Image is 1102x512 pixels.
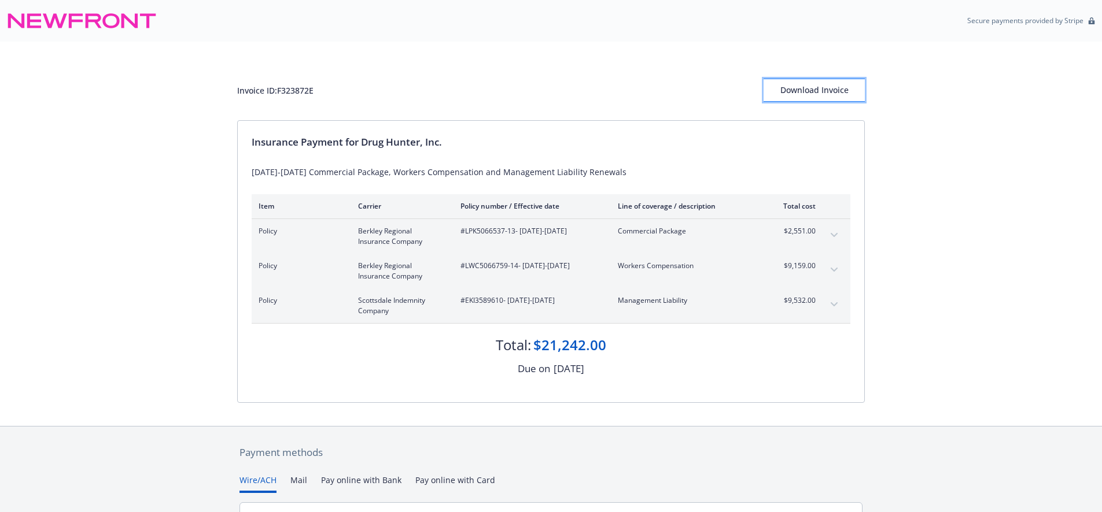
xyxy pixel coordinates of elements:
button: Download Invoice [764,79,865,102]
span: Workers Compensation [618,261,754,271]
div: Payment methods [239,445,863,460]
div: [DATE] [554,361,584,376]
span: #EKI3589610 - [DATE]-[DATE] [460,295,599,306]
span: Management Liability [618,295,754,306]
div: Carrier [358,201,442,211]
button: Pay online with Bank [321,474,401,493]
span: $9,532.00 [772,295,816,306]
div: PolicyScottsdale Indemnity Company#EKI3589610- [DATE]-[DATE]Management Liability$9,532.00expand c... [252,288,850,323]
span: Berkley Regional Insurance Company [358,261,442,281]
span: Scottsdale Indemnity Company [358,295,442,316]
div: [DATE]-[DATE] Commercial Package, Workers Compensation and Management Liability Renewals [252,166,850,178]
div: Due on [518,361,550,376]
button: expand content [825,295,843,314]
button: expand content [825,261,843,279]
span: $2,551.00 [772,226,816,236]
button: Wire/ACH [239,474,277,493]
div: PolicyBerkley Regional Insurance Company#LPK5066537-13- [DATE]-[DATE]Commercial Package$2,551.00e... [252,219,850,254]
div: PolicyBerkley Regional Insurance Company#LWC5066759-14- [DATE]-[DATE]Workers Compensation$9,159.0... [252,254,850,288]
span: Commercial Package [618,226,754,236]
div: Insurance Payment for Drug Hunter, Inc. [252,135,850,150]
button: expand content [825,226,843,244]
button: Mail [290,474,307,493]
span: $9,159.00 [772,261,816,271]
div: Download Invoice [764,79,865,101]
span: #LWC5066759-14 - [DATE]-[DATE] [460,261,599,271]
span: Berkley Regional Insurance Company [358,226,442,247]
span: Policy [259,261,340,271]
div: Policy number / Effective date [460,201,599,211]
span: Policy [259,295,340,306]
div: $21,242.00 [533,335,606,355]
div: Total cost [772,201,816,211]
p: Secure payments provided by Stripe [967,16,1083,25]
div: Item [259,201,340,211]
span: Policy [259,226,340,236]
div: Total: [496,335,531,355]
span: #LPK5066537-13 - [DATE]-[DATE] [460,226,599,236]
div: Line of coverage / description [618,201,754,211]
button: Pay online with Card [415,474,495,493]
div: Invoice ID: F323872E [237,84,314,97]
